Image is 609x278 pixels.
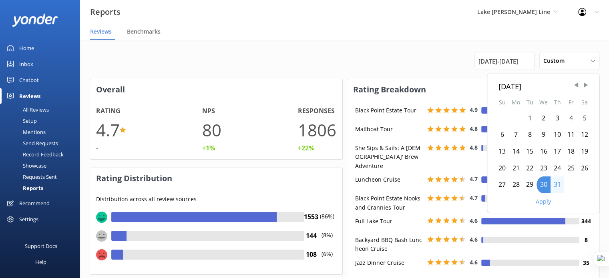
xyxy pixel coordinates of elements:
div: Backyard BBQ Bash Luncheon Cruise [353,236,425,254]
div: Mon Jul 21 2025 [509,160,523,177]
div: Black Point Estate Tour [353,106,425,115]
div: All Reviews [5,104,49,115]
div: Wed Jul 30 2025 [537,176,551,193]
div: Sun Jul 06 2025 [495,126,509,143]
div: Sat Jul 26 2025 [578,160,591,177]
div: Inbox [19,56,33,72]
p: Distribution across all review sources [96,195,336,204]
a: Showcase [5,160,80,171]
a: Reports [5,182,80,194]
a: Send Requests [5,138,80,149]
h4: NPS [202,106,215,116]
span: 4.9 [470,106,478,114]
div: Sun Jul 20 2025 [495,160,509,177]
div: Tue Jul 01 2025 [523,110,537,127]
abbr: Tuesday [527,98,533,106]
div: Sun Jul 27 2025 [495,176,509,193]
div: Mon Jul 28 2025 [509,176,523,193]
div: Luncheon Cruise [353,175,425,184]
div: Reviews [19,88,40,104]
div: Mon Jul 14 2025 [509,143,523,160]
abbr: Friday [569,98,574,106]
abbr: Thursday [554,98,561,106]
div: Sat Jul 19 2025 [578,143,591,160]
h3: Reports [90,6,121,18]
a: Record Feedback [5,149,80,160]
button: Apply [536,199,551,204]
span: Custom [543,56,569,65]
span: 4.6 [470,236,478,243]
div: Tue Jul 08 2025 [523,126,537,143]
div: Full Lake Tour [353,217,425,226]
h4: 108 [304,250,318,260]
a: Mentions [5,126,80,138]
div: Mentions [5,126,46,138]
div: Sat Jul 05 2025 [578,110,591,127]
div: She Sips & Sails: A [DEMOGRAPHIC_DATA]' Brew Adventure [353,144,425,170]
div: - [96,143,98,154]
div: Tue Jul 15 2025 [523,143,537,160]
a: Setup [5,115,80,126]
span: [DATE] - [DATE] [478,56,518,66]
abbr: Wednesday [539,98,548,106]
div: Record Feedback [5,149,64,160]
span: 4.7 [470,175,478,183]
h4: 8 [579,236,593,244]
div: Wed Jul 09 2025 [537,126,551,143]
h1: 4.7 [96,116,120,143]
div: Chatbot [19,72,39,88]
h1: 80 [202,116,221,143]
span: Reviews [90,28,112,36]
span: Lake [PERSON_NAME] Line [477,8,550,16]
h4: 144 [304,231,318,241]
span: Benchmarks [127,28,161,36]
h4: Responses [298,106,335,116]
p: (8%) [318,231,336,250]
abbr: Monday [512,98,520,106]
div: Showcase [5,160,46,171]
div: Fri Jul 25 2025 [564,160,578,177]
span: 4.6 [470,217,478,224]
div: Black Point Estate Nooks and Crannies Tour [353,194,425,212]
span: 4.7 [470,194,478,202]
img: yonder-white-logo.png [12,14,58,27]
div: Send Requests [5,138,58,149]
span: Previous Month [572,81,580,89]
div: Reports [5,182,43,194]
span: 4.8 [470,125,478,132]
div: Mon Jul 07 2025 [509,126,523,143]
div: Thu Jul 17 2025 [551,143,564,160]
h4: 35 [579,258,593,267]
div: +1% [202,143,215,154]
div: Sun Jul 13 2025 [495,143,509,160]
span: 4.6 [470,258,478,266]
div: Support Docs [25,238,57,254]
div: Thu Jul 31 2025 [551,176,564,193]
div: Wed Jul 16 2025 [537,143,551,160]
h4: 1553 [304,212,318,222]
div: Wed Jul 02 2025 [537,110,551,127]
div: Thu Jul 10 2025 [551,126,564,143]
div: [DATE] [498,80,588,92]
h3: Rating Distribution [90,168,342,189]
h3: Overall [90,79,342,100]
div: Mailboat Tour [353,125,425,134]
div: Fri Jul 18 2025 [564,143,578,160]
div: Setup [5,115,37,126]
abbr: Sunday [499,98,506,106]
div: Fri Jul 04 2025 [564,110,578,127]
div: Recommend [19,195,50,211]
div: Wed Jul 23 2025 [537,160,551,177]
div: Fri Jul 11 2025 [564,126,578,143]
div: Home [19,40,34,56]
p: (6%) [318,250,336,268]
div: Help [35,254,46,270]
div: Thu Jul 03 2025 [551,110,564,127]
a: All Reviews [5,104,80,115]
div: Settings [19,211,38,227]
div: Sat Jul 12 2025 [578,126,591,143]
h4: Rating [96,106,121,116]
span: Next Month [582,81,590,89]
div: Requests Sent [5,171,57,182]
h3: Rating Breakdown [347,79,599,100]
